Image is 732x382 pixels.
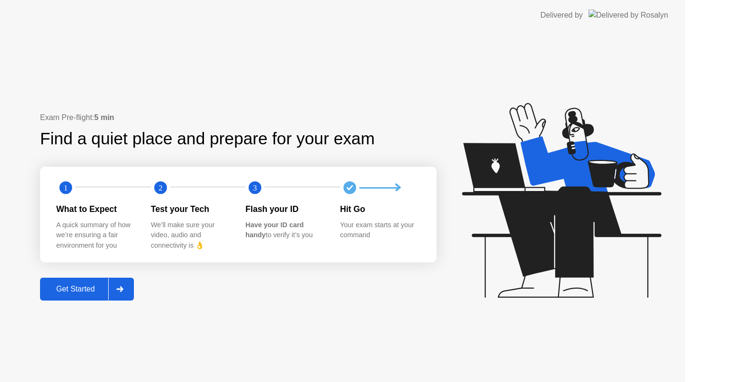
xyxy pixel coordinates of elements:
[253,183,257,192] text: 3
[94,113,114,121] b: 5 min
[151,220,231,251] div: We’ll make sure your video, audio and connectivity is 👌
[40,278,134,301] button: Get Started
[540,10,583,21] div: Delivered by
[40,126,376,151] div: Find a quiet place and prepare for your exam
[64,183,68,192] text: 1
[158,183,162,192] text: 2
[43,285,108,293] div: Get Started
[40,112,437,123] div: Exam Pre-flight:
[151,203,231,215] div: Test your Tech
[340,220,420,241] div: Your exam starts at your command
[340,203,420,215] div: Hit Go
[56,220,136,251] div: A quick summary of how we’re ensuring a fair environment for you
[245,220,325,241] div: to verify it’s you
[245,203,325,215] div: Flash your ID
[589,10,668,20] img: Delivered by Rosalyn
[56,203,136,215] div: What to Expect
[245,221,304,239] b: Have your ID card handy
